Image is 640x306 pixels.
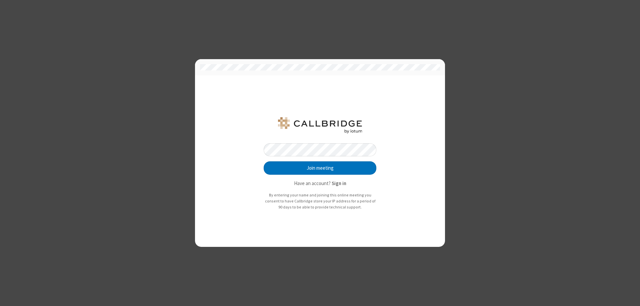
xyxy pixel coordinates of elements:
button: Sign in [332,180,346,187]
p: By entering your name and joining this online meeting you consent to have Callbridge store your I... [264,192,376,210]
img: QA Selenium DO NOT DELETE OR CHANGE [277,117,363,133]
strong: Sign in [332,180,346,186]
button: Join meeting [264,161,376,175]
p: Have an account? [264,180,376,187]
